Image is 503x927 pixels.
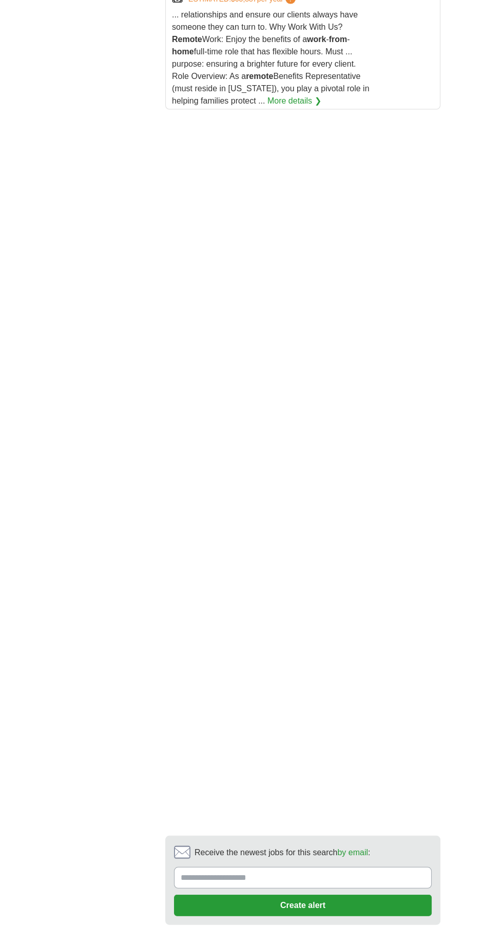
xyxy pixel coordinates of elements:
[267,95,321,107] a: More details ❯
[172,35,202,44] strong: Remote
[329,35,347,44] strong: from
[174,895,432,916] button: Create alert
[195,847,370,859] span: Receive the newest jobs for this search :
[337,848,368,857] a: by email
[172,47,194,56] strong: home
[165,118,440,828] iframe: Ads by Google
[246,72,273,80] strong: remote
[307,35,326,44] strong: work
[172,10,369,105] span: ... relationships and ensure our clients always have someone they can turn to. Why Work With Us? ...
